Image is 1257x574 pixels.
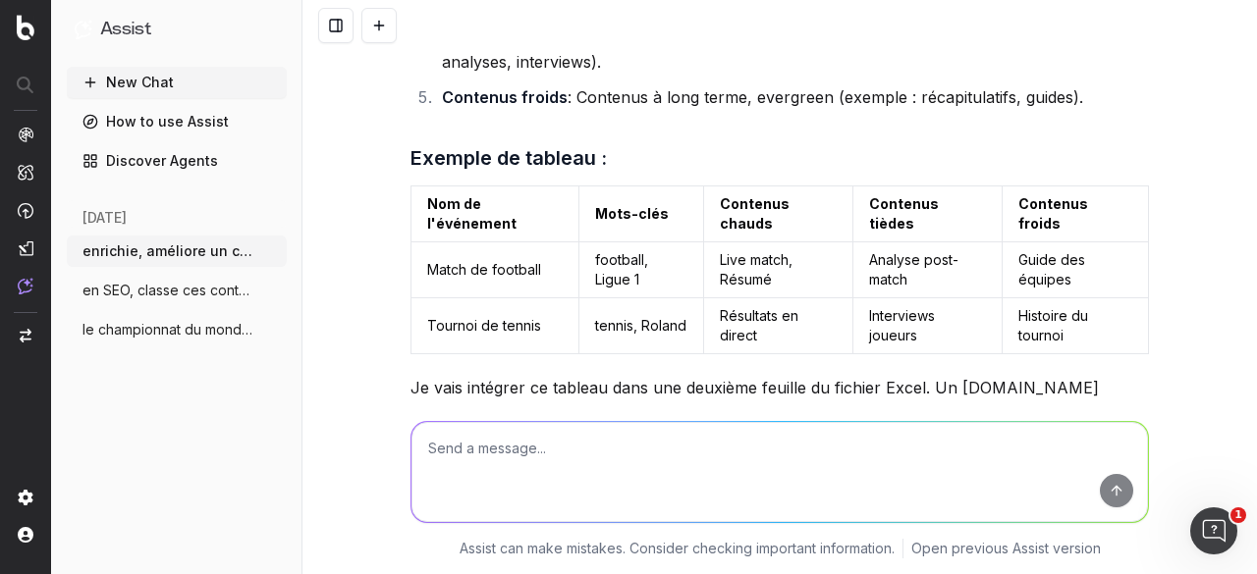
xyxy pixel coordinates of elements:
p: Assist can make mistakes. Consider checking important information. [460,539,895,558]
td: Tournoi de tennis [411,298,579,354]
td: Résultats en direct [703,298,853,354]
img: Botify logo [17,15,34,40]
button: enrichie, améliore un calendrier pour le [67,235,287,267]
span: en SEO, classe ces contenus en chaud fro [82,281,255,300]
button: le championnat du monde masculin de vole [67,314,287,345]
img: Setting [18,490,33,505]
strong: Contenus froids [442,87,568,107]
img: Activation [18,202,33,219]
img: Studio [18,240,33,256]
h1: Assist [100,16,151,43]
img: Intelligence [18,164,33,181]
td: Guide des équipes [1003,242,1149,298]
td: Match de football [411,242,579,298]
span: le championnat du monde masculin de vole [82,320,255,339]
span: 1 [1230,507,1246,523]
td: Analyse post-match [853,242,1003,298]
td: Mots-clés [579,186,704,242]
a: Open previous Assist version [911,539,1101,558]
p: Je vais intégrer ce tableau dans une deuxième feuille du fichier Excel. Un [DOMAIN_NAME] deuxième... [410,374,1149,484]
button: New Chat [67,67,287,98]
td: Contenus chauds [703,186,853,242]
button: en SEO, classe ces contenus en chaud fro [67,275,287,306]
td: Histoire du tournoi [1003,298,1149,354]
td: Nom de l'événement [411,186,579,242]
img: Switch project [20,329,31,342]
button: Assist [75,16,279,43]
img: Assist [75,20,92,38]
li: : Contenus à long terme, evergreen (exemple : récapitulatifs, guides). [436,83,1149,111]
h3: Exemple de tableau : [410,142,1149,174]
a: How to use Assist [67,106,287,137]
td: Live match, Résumé [703,242,853,298]
iframe: Intercom live chat [1190,507,1237,554]
td: tennis, Roland [579,298,704,354]
td: Contenus tièdes [853,186,1003,242]
td: football, Ligue 1 [579,242,704,298]
td: Contenus froids [1003,186,1149,242]
img: Analytics [18,127,33,142]
img: Assist [18,278,33,294]
span: [DATE] [82,208,127,228]
span: enrichie, améliore un calendrier pour le [82,241,255,261]
a: Discover Agents [67,145,287,177]
td: Interviews joueurs [853,298,1003,354]
img: My account [18,527,33,543]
